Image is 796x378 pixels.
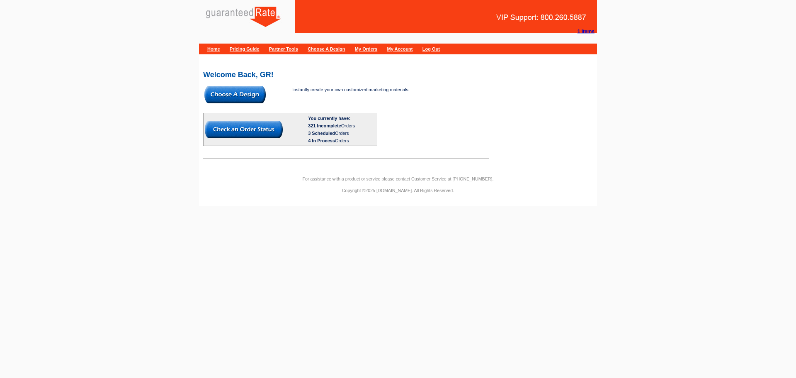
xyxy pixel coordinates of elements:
[308,116,350,121] b: You currently have:
[207,46,220,51] a: Home
[422,46,440,51] a: Log Out
[387,46,413,51] a: My Account
[199,187,597,194] p: Copyright ©2025 [DOMAIN_NAME]. All Rights Reserved.
[308,131,335,136] span: 3 Scheduled
[308,46,345,51] a: Choose A Design
[308,122,376,144] div: Orders Orders Orders
[269,46,298,51] a: Partner Tools
[203,71,593,78] h2: Welcome Back, GR!
[230,46,260,51] a: Pricing Guide
[308,138,335,143] span: 4 In Process
[199,175,597,183] p: For assistance with a product or service please contact Customer Service at [PHONE_NUMBER].
[308,123,341,128] span: 321 Incomplete
[204,86,266,103] img: button-choose-design.gif
[355,46,377,51] a: My Orders
[292,87,410,92] span: Instantly create your own customized marketing materials.
[205,121,283,138] img: button-check-order-status.gif
[578,29,595,34] strong: 1 Items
